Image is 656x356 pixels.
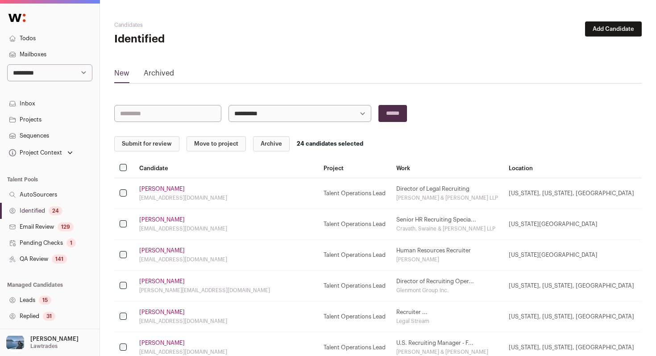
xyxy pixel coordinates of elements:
[139,309,185,316] a: [PERSON_NAME]
[396,287,498,294] div: Glenmont Group Inc.
[139,348,313,356] div: [EMAIL_ADDRESS][DOMAIN_NAME]
[30,343,58,350] p: Lawtrades
[139,339,185,347] a: [PERSON_NAME]
[318,271,391,302] td: Talent Operations Lead
[391,271,503,302] td: Director of Recruiting Oper...
[139,318,313,325] div: [EMAIL_ADDRESS][DOMAIN_NAME]
[4,9,30,27] img: Wellfound
[585,21,642,37] button: Add Candidate
[43,312,55,321] div: 31
[139,256,313,263] div: [EMAIL_ADDRESS][DOMAIN_NAME]
[187,136,246,151] button: Move to project
[396,256,498,263] div: [PERSON_NAME]
[318,159,391,178] th: Project
[391,302,503,332] td: Recruiter ...
[114,32,290,46] h1: Identified
[391,159,503,178] th: Work
[52,255,67,264] div: 141
[391,209,503,240] td: Senior HR Recruiting Specia...
[396,318,498,325] div: Legal Stream
[39,296,51,305] div: 15
[30,335,79,343] p: [PERSON_NAME]
[139,287,313,294] div: [PERSON_NAME][EMAIL_ADDRESS][DOMAIN_NAME]
[139,225,313,232] div: [EMAIL_ADDRESS][DOMAIN_NAME]
[49,206,62,215] div: 24
[139,216,185,223] a: [PERSON_NAME]
[318,209,391,240] td: Talent Operations Lead
[318,302,391,332] td: Talent Operations Lead
[139,194,313,201] div: [EMAIL_ADDRESS][DOMAIN_NAME]
[139,278,185,285] a: [PERSON_NAME]
[396,225,498,232] div: Cravath, Swaine & [PERSON_NAME] LLP
[7,149,62,156] div: Project Context
[114,136,179,151] button: Submit for review
[318,178,391,209] td: Talent Operations Lead
[114,21,290,29] h2: Candidates
[114,68,129,82] a: New
[134,159,318,178] th: Candidate
[396,194,498,201] div: [PERSON_NAME] & [PERSON_NAME] LLP
[144,68,174,82] a: Archived
[139,185,185,193] a: [PERSON_NAME]
[391,240,503,271] td: Human Resources Recruiter
[139,247,185,254] a: [PERSON_NAME]
[391,178,503,209] td: Director of Legal Recruiting
[253,136,290,151] button: Archive
[66,239,76,247] div: 1
[318,240,391,271] td: Talent Operations Lead
[58,222,74,231] div: 129
[7,147,75,159] button: Open dropdown
[4,333,80,352] button: Open dropdown
[396,348,498,356] div: [PERSON_NAME] & [PERSON_NAME]
[5,333,25,352] img: 17109629-medium_jpg
[297,140,363,147] div: 24 candidates selected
